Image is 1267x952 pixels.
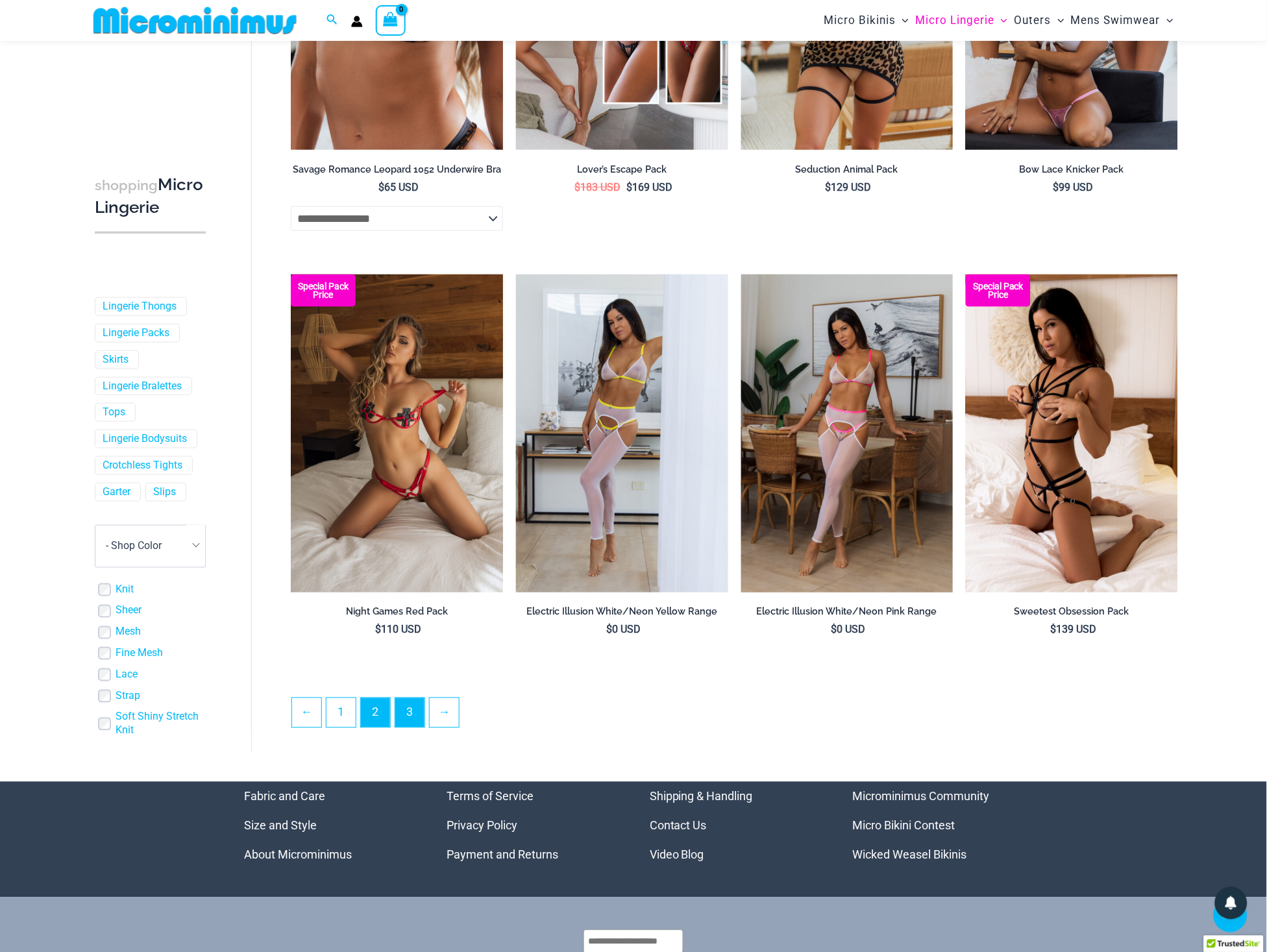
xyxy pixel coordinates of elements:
[116,711,206,738] a: Soft Shiny Stretch Knit
[741,164,953,176] h2: Seduction Animal Pack
[966,282,1031,299] b: Special Pack Price
[291,164,503,180] a: Savage Romance Leopard 1052 Underwire Bra
[1052,4,1064,37] span: Menu Toggle
[292,698,321,727] a: ←
[103,300,177,313] a: Lingerie Thongs
[103,432,187,446] a: Lingerie Bodysuits
[650,848,704,862] a: Video Blog
[95,177,158,193] span: shopping
[103,326,169,340] a: Lingerie Packs
[741,275,953,592] img: Electric Illusion White Neon Pink 1521 Bra 611 Micro 552 Tights 02
[626,181,672,193] bdi: 169 USD
[116,689,140,703] a: Strap
[606,624,612,636] span: $
[516,606,728,618] h2: Electric Illusion White/Neon Yellow Range
[447,819,518,833] a: Privacy Policy
[820,4,912,37] a: Micro BikinisMenu ToggleMenu Toggle
[853,782,1024,870] nav: Menu
[291,606,503,618] h2: Night Games Red Pack
[826,181,872,193] bdi: 129 USD
[116,626,141,639] a: Mesh
[818,2,1179,39] nav: Site Navigation
[378,181,419,193] bdi: 65 USD
[853,819,955,833] a: Micro Bikini Contest
[741,275,953,592] a: Electric Illusion White Neon Pink 1521 Bra 611 Micro 552 Tights 02Electric Illusion White Neon Pi...
[88,6,302,35] img: MM SHOP LOGO FLAT
[103,485,130,499] a: Garter
[966,164,1178,176] h2: Bow Lace Knicker Pack
[574,181,621,193] bdi: 183 USD
[516,164,728,176] h2: Lover’s Escape Pack
[1011,4,1068,37] a: OutersMenu ToggleMenu Toggle
[650,782,820,870] nav: Menu
[103,380,182,393] a: Lingerie Bralettes
[361,698,390,727] span: Page 2
[116,583,134,596] a: Knit
[103,459,182,472] a: Crotchless Tights
[853,848,967,862] a: Wicked Weasel Bikinis
[1068,4,1177,37] a: Mens SwimwearMenu ToggleMenu Toggle
[915,4,994,37] span: Micro Lingerie
[447,848,559,862] a: Payment and Returns
[447,790,534,803] a: Terms of Service
[430,698,459,727] a: →
[375,624,381,636] span: $
[831,624,866,636] bdi: 0 USD
[291,275,503,592] img: Night Games Red 1133 Bralette 6133 Thong 04
[116,647,163,661] a: Fine Mesh
[116,604,141,618] a: Sheer
[1071,4,1161,37] span: Mens Swimwear
[966,164,1178,180] a: Bow Lace Knicker Pack
[395,698,424,727] a: Page 3
[291,164,503,176] h2: Savage Romance Leopard 1052 Underwire Bra
[375,624,421,636] bdi: 110 USD
[1053,181,1059,193] span: $
[650,819,707,833] a: Contact Us
[853,790,990,803] a: Microminimus Community
[516,164,728,180] a: Lover’s Escape Pack
[516,275,728,592] img: Electric Illusion White Neon Yellow 1521 Bra 611 Micro 552 Tights 01
[626,181,632,193] span: $
[291,606,503,623] a: Night Games Red Pack
[244,782,415,870] nav: Menu
[244,782,415,870] aside: Footer Widget 1
[1051,624,1057,636] span: $
[95,525,205,567] span: - Shop Color
[447,782,618,870] nav: Menu
[326,12,338,29] a: Search icon link
[291,282,356,299] b: Special Pack Price
[741,164,953,180] a: Seduction Animal Pack
[1015,4,1052,37] span: Outers
[516,275,728,592] a: Electric Illusion White Neon Yellow 1521 Bra 611 Micro 552 Tights 01Electric Illusion White Neon ...
[741,606,953,623] a: Electric Illusion White/Neon Pink Range
[291,275,503,592] a: Night Games Red 1133 Bralette 6133 Thong 04 Night Games Red 1133 Bralette 6133 Thong 06Night Game...
[824,4,896,37] span: Micro Bikinis
[106,540,162,552] span: - Shop Color
[831,624,837,636] span: $
[103,406,125,419] a: Tops
[244,819,317,833] a: Size and Style
[447,782,618,870] aside: Footer Widget 2
[741,606,953,618] h2: Electric Illusion White/Neon Pink Range
[966,606,1178,618] h2: Sweetest Obsession Pack
[1053,181,1094,193] bdi: 99 USD
[853,782,1024,870] aside: Footer Widget 4
[994,4,1007,37] span: Menu Toggle
[606,624,641,636] bdi: 0 USD
[376,5,406,35] a: View Shopping Cart, empty
[966,275,1178,592] img: Sweetest Obsession Black 1129 Bra 6119 Bottom 1939 Bodysuit 01
[650,782,820,870] aside: Footer Widget 3
[378,181,384,193] span: $
[650,790,753,803] a: Shipping & Handling
[116,668,138,682] a: Lace
[516,606,728,623] a: Electric Illusion White/Neon Yellow Range
[95,174,206,219] h3: Micro Lingerie
[912,4,1011,37] a: Micro LingerieMenu ToggleMenu Toggle
[896,4,909,37] span: Menu Toggle
[95,524,206,567] span: - Shop Color
[966,275,1178,592] a: Sweetest Obsession Black 1129 Bra 6119 Bottom 1939 Bodysuit 01 99
[1161,4,1174,37] span: Menu Toggle
[244,790,325,803] a: Fabric and Care
[326,698,356,727] a: Page 1
[244,848,352,862] a: About Microminimus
